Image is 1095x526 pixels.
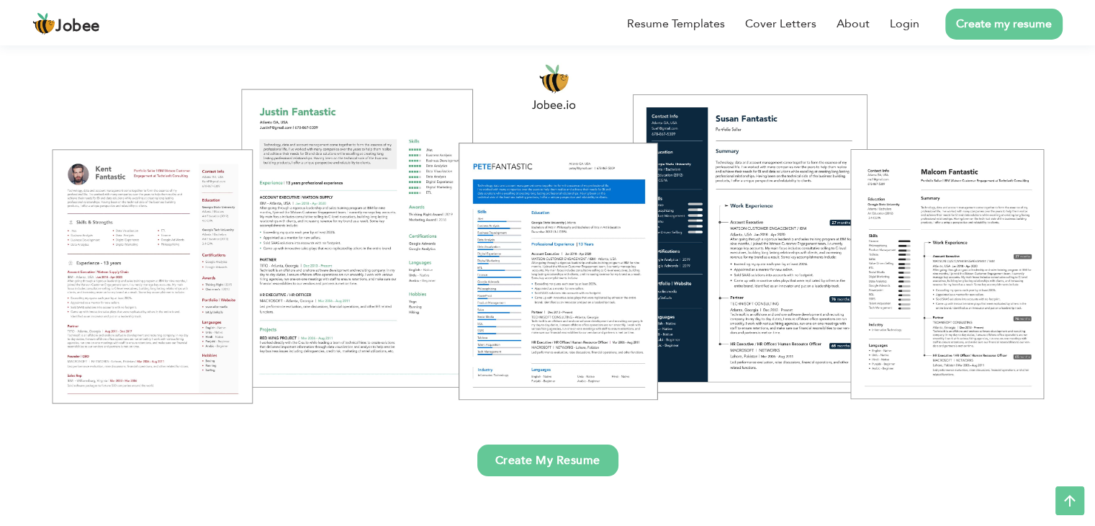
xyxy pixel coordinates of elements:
a: Resume Templates [627,15,725,32]
a: Create My Resume [477,445,618,476]
span: Jobee [55,19,100,35]
a: Cover Letters [745,15,816,32]
a: Jobee [32,12,100,35]
a: Login [890,15,919,32]
a: Create my resume [945,9,1063,40]
a: About [837,15,870,32]
img: jobee.io [32,12,55,35]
